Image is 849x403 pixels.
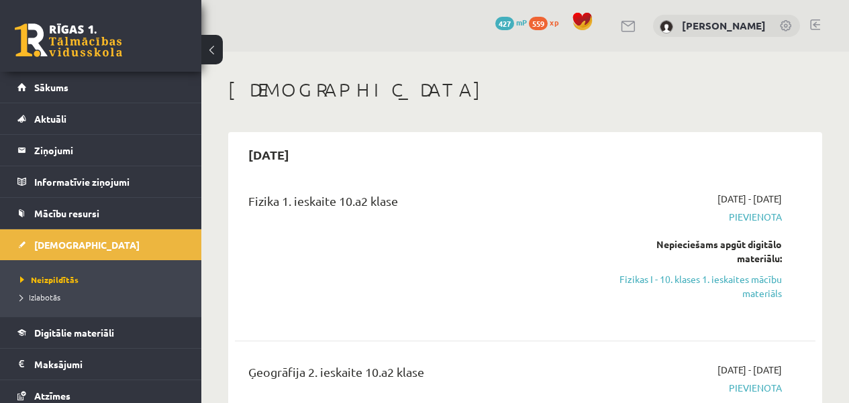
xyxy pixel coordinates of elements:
a: Aktuāli [17,103,185,134]
div: Fizika 1. ieskaite 10.a2 klase [248,192,597,217]
a: 427 mP [495,17,527,27]
a: Rīgas 1. Tālmācības vidusskola [15,23,122,57]
div: Nepieciešams apgūt digitālo materiālu: [617,237,782,266]
span: Sākums [34,81,68,93]
legend: Maksājumi [34,349,185,380]
a: Ziņojumi [17,135,185,166]
span: Digitālie materiāli [34,327,114,339]
span: 427 [495,17,514,30]
span: Neizpildītās [20,274,79,285]
legend: Ziņojumi [34,135,185,166]
span: Izlabotās [20,292,60,302]
a: [PERSON_NAME] [682,19,766,32]
h1: [DEMOGRAPHIC_DATA] [228,78,822,101]
a: Digitālie materiāli [17,317,185,348]
a: Mācību resursi [17,198,185,229]
span: Aktuāli [34,113,66,125]
div: Ģeogrāfija 2. ieskaite 10.a2 klase [248,363,597,388]
a: Fizikas I - 10. klases 1. ieskaites mācību materiāls [617,272,782,300]
a: 559 xp [529,17,565,27]
span: mP [516,17,527,27]
a: Maksājumi [17,349,185,380]
span: Pievienota [617,381,782,395]
img: Adrians Minovs [660,20,673,34]
span: [DATE] - [DATE] [717,192,782,206]
a: Sākums [17,72,185,103]
a: Neizpildītās [20,274,188,286]
span: [DATE] - [DATE] [717,363,782,377]
span: [DEMOGRAPHIC_DATA] [34,239,140,251]
a: [DEMOGRAPHIC_DATA] [17,229,185,260]
span: Pievienota [617,210,782,224]
h2: [DATE] [235,139,303,170]
span: 559 [529,17,548,30]
span: Atzīmes [34,390,70,402]
span: xp [550,17,558,27]
a: Informatīvie ziņojumi [17,166,185,197]
span: Mācību resursi [34,207,99,219]
legend: Informatīvie ziņojumi [34,166,185,197]
a: Izlabotās [20,291,188,303]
